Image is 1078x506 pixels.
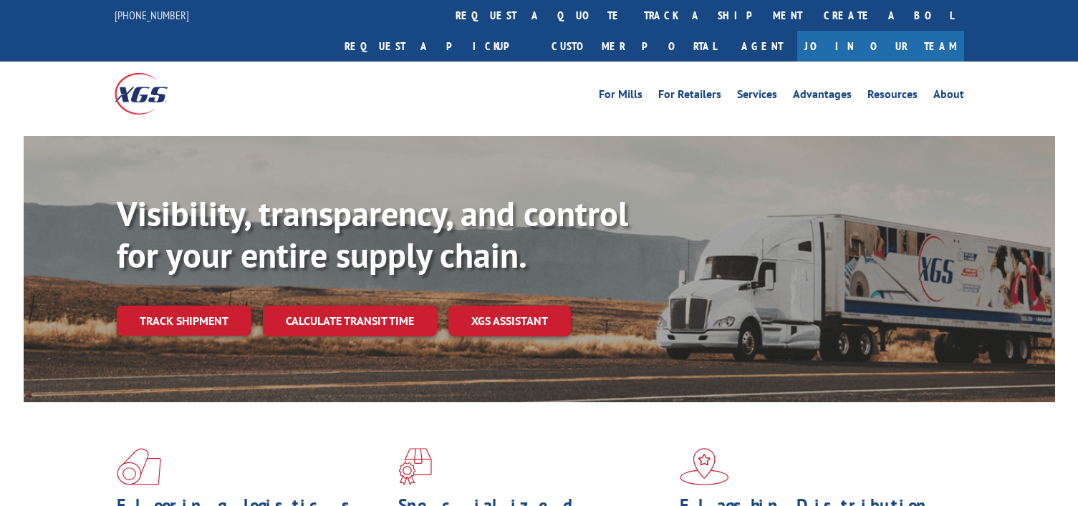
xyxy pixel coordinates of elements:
a: Services [737,89,777,104]
a: [PHONE_NUMBER] [115,8,189,22]
a: XGS ASSISTANT [448,306,571,336]
a: Resources [867,89,918,104]
img: xgs-icon-total-supply-chain-intelligence-red [117,448,161,485]
a: Agent [727,31,797,62]
a: Track shipment [117,306,251,336]
a: For Mills [599,89,643,104]
a: Customer Portal [541,31,727,62]
a: For Retailers [658,89,721,104]
a: About [933,89,964,104]
img: xgs-icon-focused-on-flooring-red [398,448,432,485]
img: xgs-icon-flagship-distribution-model-red [680,448,729,485]
b: Visibility, transparency, and control for your entire supply chain. [117,191,628,277]
a: Calculate transit time [263,306,437,336]
a: Request a pickup [334,31,541,62]
a: Advantages [793,89,852,104]
a: Join Our Team [797,31,964,62]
